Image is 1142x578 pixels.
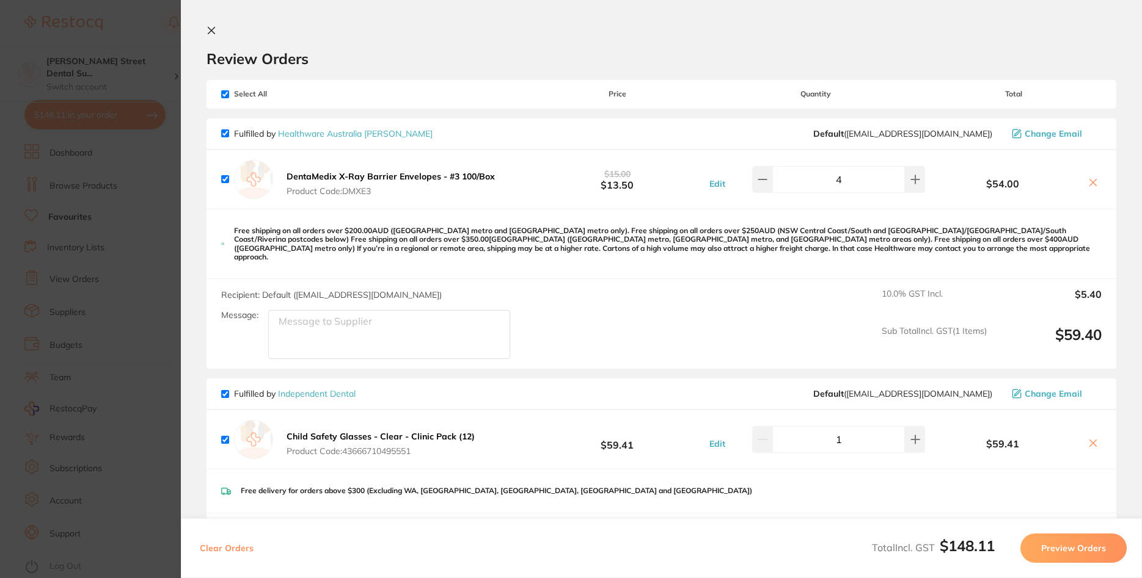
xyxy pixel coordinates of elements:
span: Recipient: Default ( [EMAIL_ADDRESS][DOMAIN_NAME] ) [221,289,442,300]
b: Default [813,388,844,399]
span: $15.00 [604,168,631,179]
button: Change Email [1008,128,1102,139]
span: orders@independentdental.com.au [813,389,992,399]
output: $5.40 [997,289,1102,316]
p: Fulfilled by [234,129,433,139]
img: empty.jpg [234,420,273,459]
b: $54.00 [926,178,1080,189]
b: Child Safety Glasses - Clear - Clinic Pack (12) [287,431,475,442]
span: Sub Total Incl. GST ( 1 Items) [882,326,987,359]
button: Change Email [1008,388,1102,399]
h2: Review Orders [207,49,1116,68]
button: Edit [706,438,729,449]
span: info@healthwareaustralia.com.au [813,129,992,139]
span: Price [529,90,705,98]
b: $59.41 [926,438,1080,449]
button: Preview Orders [1020,533,1127,563]
span: Select All [221,90,343,98]
img: empty.jpg [234,160,273,199]
span: Product Code: DMXE3 [287,186,495,196]
span: Product Code: 43666710495551 [287,446,475,456]
b: DentaMedix X-Ray Barrier Envelopes - #3 100/Box [287,171,495,182]
button: DentaMedix X-Ray Barrier Envelopes - #3 100/Box Product Code:DMXE3 [283,171,499,197]
span: 10.0 % GST Incl. [882,289,987,316]
p: Free shipping on all orders over $200.00AUD ([GEOGRAPHIC_DATA] metro and [GEOGRAPHIC_DATA] metro ... [234,226,1102,262]
p: Free delivery for orders above $300 (Excluding WA, [GEOGRAPHIC_DATA], [GEOGRAPHIC_DATA], [GEOGRAP... [241,486,752,495]
output: $59.40 [997,326,1102,359]
b: $13.50 [529,168,705,190]
button: Edit [706,178,729,189]
span: Change Email [1025,129,1082,139]
button: Clear Orders [196,533,257,563]
button: Child Safety Glasses - Clear - Clinic Pack (12) Product Code:43666710495551 [283,431,478,457]
span: Quantity [706,90,926,98]
b: Default [813,128,844,139]
b: $59.41 [529,428,705,451]
span: Total [926,90,1102,98]
a: Independent Dental [278,388,356,399]
span: Total Incl. GST [872,541,995,554]
b: $148.11 [940,536,995,555]
a: Healthware Australia [PERSON_NAME] [278,128,433,139]
p: Fulfilled by [234,389,356,399]
span: Change Email [1025,389,1082,399]
label: Message: [221,310,258,320]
